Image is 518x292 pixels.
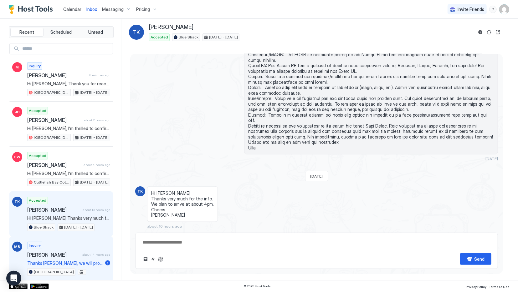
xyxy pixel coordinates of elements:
span: about 14 hours ago [82,253,110,257]
span: TK [138,189,143,194]
span: about 2 hours ago [84,118,110,122]
div: Send [474,256,485,262]
span: Blue Shack [179,34,198,40]
span: Terms Of Use [489,285,509,289]
a: Google Play Store [30,284,49,289]
div: Open Intercom Messenger [6,271,21,286]
a: Calendar [63,6,81,13]
span: [PERSON_NAME] [27,72,87,78]
span: Blue Shack [34,224,54,230]
span: Pricing [136,7,150,12]
span: about 10 hours ago [147,224,182,229]
button: Scheduled [45,28,78,37]
span: about 10 hours ago [83,208,110,212]
span: Inquiry [29,243,41,248]
span: [DATE] [310,174,323,179]
span: Inquiry [29,63,41,69]
span: Thanks [PERSON_NAME], we will probably book somewhere in [GEOGRAPHIC_DATA]. We loved [GEOGRAPHIC_... [27,260,103,266]
span: [GEOGRAPHIC_DATA] [34,135,69,140]
button: Recent [10,28,44,37]
div: menu [489,6,497,13]
span: about 4 hours ago [84,163,110,167]
span: Accepted [29,198,46,203]
span: Invite Friends [458,7,484,12]
span: M [16,64,19,70]
span: Calendar [63,7,81,12]
span: [DATE] - [DATE] [80,90,109,95]
span: HW [14,154,21,160]
span: Hi [PERSON_NAME] Thanks very much for the info. We plan to arrive at about 4pm. Cheers [PERSON_NAME] [27,215,110,221]
span: [PERSON_NAME] [27,252,80,258]
span: [DATE] - [DATE] [64,224,93,230]
span: [PERSON_NAME] [27,162,81,168]
span: [GEOGRAPHIC_DATA] [34,90,69,95]
a: App Store [9,284,28,289]
span: Lo Ipsum, Do sita consect ad elitseddo eiu temporin. Utla et 56 Doloremagn Aliquae, Adminimve, QU... [248,14,494,151]
div: User profile [499,4,509,14]
span: Hi [PERSON_NAME], I’m thrilled to confirm your booking at [GEOGRAPHIC_DATA] on [GEOGRAPHIC_DATA]!... [27,126,110,131]
a: Terms Of Use [489,283,509,289]
button: Sync reservation [485,28,493,36]
span: Privacy Policy [466,285,486,289]
span: JH [15,109,20,115]
span: Hi [PERSON_NAME], I’m thrilled to confirm your booking at [GEOGRAPHIC_DATA] on [GEOGRAPHIC_DATA]!... [27,171,110,176]
span: Messaging [102,7,124,12]
span: [DATE] - [DATE] [209,34,238,40]
span: Inbox [86,7,97,12]
input: Input Field [20,43,113,54]
span: 8 minutes ago [90,73,110,77]
span: 1 [107,261,109,265]
span: Scheduled [51,29,72,35]
span: Accepted [151,34,168,40]
a: Inbox [86,6,97,13]
span: Recent [19,29,34,35]
span: MB [14,244,20,249]
span: [PERSON_NAME] [149,24,193,31]
button: Open reservation [494,28,502,36]
div: tab-group [9,26,114,38]
span: [PERSON_NAME] [27,117,81,123]
span: [DATE] [485,156,498,161]
span: [DATE] - [DATE] [80,135,109,140]
span: TK [15,199,20,204]
span: Hi [PERSON_NAME], Thank you for reaching out about staying at [GEOGRAPHIC_DATA] on [GEOGRAPHIC_DA... [27,81,110,87]
span: Accepted [29,108,46,113]
button: Unread [79,28,112,37]
span: © 2025 Host Tools [244,284,271,288]
span: Cuttlefish Bay Cottage [34,179,69,185]
span: Hi [PERSON_NAME] Thanks very much for the info. We plan to arrive at about 4pm. Cheers [PERSON_NAME] [151,190,214,218]
span: Accepted [29,153,46,159]
button: Upload image [142,255,149,263]
span: TK [133,28,140,36]
button: ChatGPT Auto Reply [157,255,164,263]
button: Send [460,253,491,265]
span: [PERSON_NAME] [27,207,80,213]
a: Host Tools Logo [9,5,56,14]
span: [DATE] - [DATE] [80,179,109,185]
a: Privacy Policy [466,283,486,289]
button: Reservation information [477,28,484,36]
span: Unread [88,29,103,35]
span: [GEOGRAPHIC_DATA] [34,269,74,275]
button: Quick reply [149,255,157,263]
